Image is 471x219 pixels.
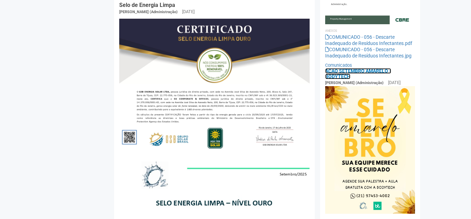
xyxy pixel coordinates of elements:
[325,34,412,46] a: COMUNICADO - 056 - Descarte Inadequado de Resíduos Infectantes.pdf
[119,19,310,154] img: COMUNICADO%20-%20054%20-%20Selo%20de%20Energia%20Limpa%20-%20P%C3%A1g.%202.jpg
[325,68,391,79] a: AÇÃO SETEMBRO AMARELO - BODYTECH
[119,2,175,8] a: Selo de Energia Limpa
[325,47,412,58] a: COMUNICADO - 056 - Descarte Inadequado de Resíduos Infectantes.jpg
[325,28,415,34] li: Anexos
[325,63,352,68] a: Comunicados
[119,10,178,14] span: [PERSON_NAME] (Administração)
[325,86,415,214] img: Setembro%20Amarelo%20-%20Bodytech.jpg
[325,81,384,85] span: [PERSON_NAME] (Administração)
[388,80,401,86] div: [DATE]
[182,9,195,15] div: [DATE]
